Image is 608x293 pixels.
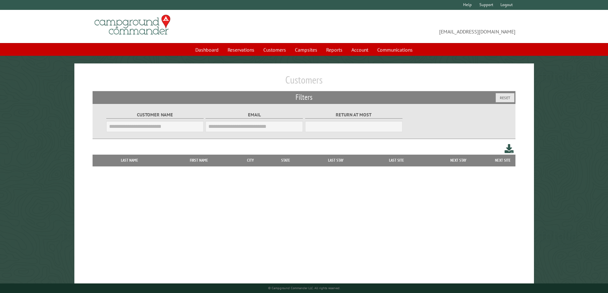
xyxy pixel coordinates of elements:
span: [EMAIL_ADDRESS][DOMAIN_NAME] [304,18,516,35]
th: First Name [163,155,235,166]
a: Reservations [224,44,258,56]
a: Dashboard [191,44,222,56]
a: Download this customer list (.csv) [505,143,514,155]
th: City [235,155,266,166]
a: Customers [259,44,290,56]
th: Last Stay [305,155,366,166]
a: Account [348,44,372,56]
a: Reports [322,44,346,56]
h2: Filters [93,91,516,103]
th: State [266,155,305,166]
th: Next Site [490,155,515,166]
label: Return at most [305,111,402,119]
img: Campground Commander [93,12,172,37]
th: Last Site [366,155,426,166]
h1: Customers [93,74,516,91]
a: Communications [373,44,417,56]
a: Campsites [291,44,321,56]
small: © Campground Commander LLC. All rights reserved. [268,286,340,290]
button: Reset [496,93,514,102]
label: Email [206,111,303,119]
th: Last Name [96,155,163,166]
label: Customer Name [106,111,204,119]
th: Next Stay [427,155,490,166]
